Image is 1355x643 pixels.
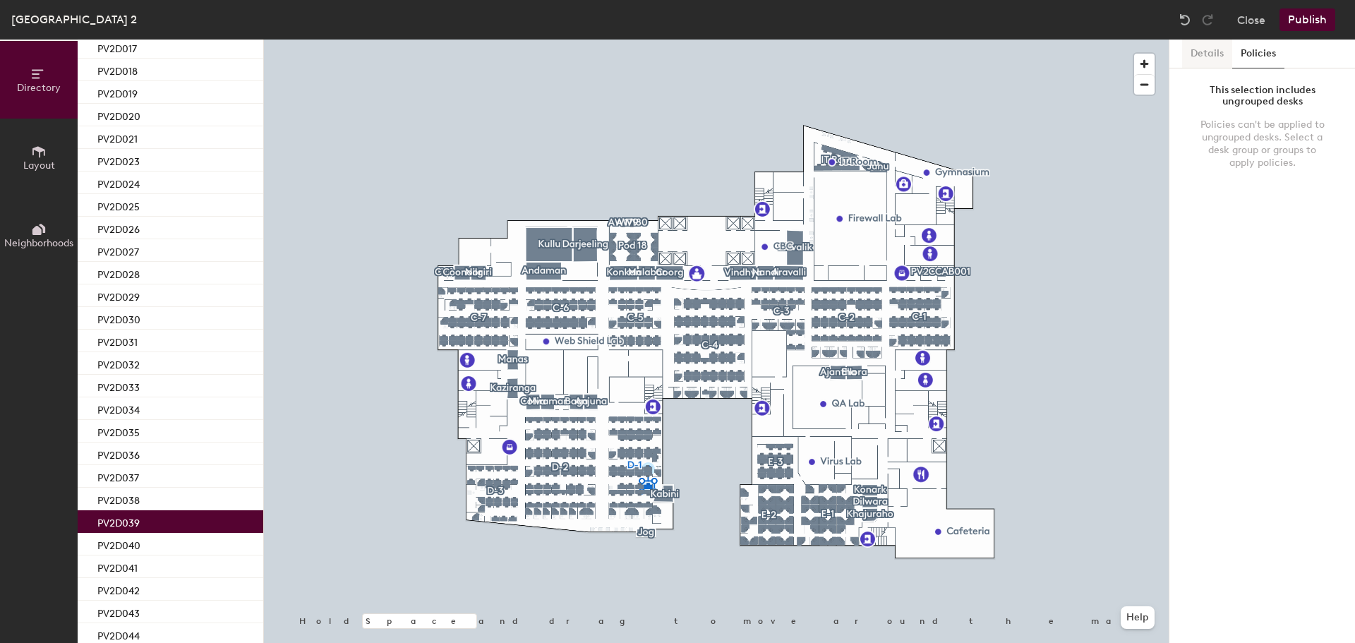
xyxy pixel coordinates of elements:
p: PV2D040 [97,536,140,552]
p: PV2D033 [97,378,140,394]
p: PV2D037 [97,468,139,484]
p: PV2D028 [97,265,140,281]
p: PV2D041 [97,558,138,575]
p: PV2D025 [97,197,140,213]
button: Policies [1232,40,1284,68]
p: PV2D020 [97,107,140,123]
button: Close [1237,8,1265,31]
p: PV2D017 [97,39,137,55]
p: PV2D038 [97,491,140,507]
p: PV2D030 [97,310,140,326]
p: PV2D023 [97,152,140,168]
p: PV2D034 [97,400,140,416]
p: PV2D021 [97,129,138,145]
p: PV2D031 [97,332,138,349]
p: PV2D032 [97,355,140,371]
div: [GEOGRAPHIC_DATA] 2 [11,11,137,28]
p: PV2D036 [97,445,140,462]
p: PV2D035 [97,423,140,439]
p: PV2D024 [97,174,140,191]
p: PV2D039 [97,513,140,529]
p: PV2D044 [97,626,140,642]
img: Undo [1178,13,1192,27]
div: Policies can't be applied to ungrouped desks. Select a desk group or groups to apply policies. [1198,119,1327,169]
p: PV2D027 [97,242,139,258]
button: Publish [1279,8,1335,31]
p: PV2D026 [97,220,140,236]
span: Neighborhoods [4,237,73,249]
p: PV2D043 [97,603,140,620]
p: PV2D018 [97,61,138,78]
p: PV2D042 [97,581,140,597]
p: PV2D029 [97,287,140,304]
div: This selection includes ungrouped desks [1198,85,1327,107]
button: Details [1182,40,1232,68]
p: PV2D019 [97,84,138,100]
button: Help [1121,606,1155,629]
span: Directory [17,82,61,94]
span: Layout [23,160,55,172]
img: Redo [1200,13,1215,27]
